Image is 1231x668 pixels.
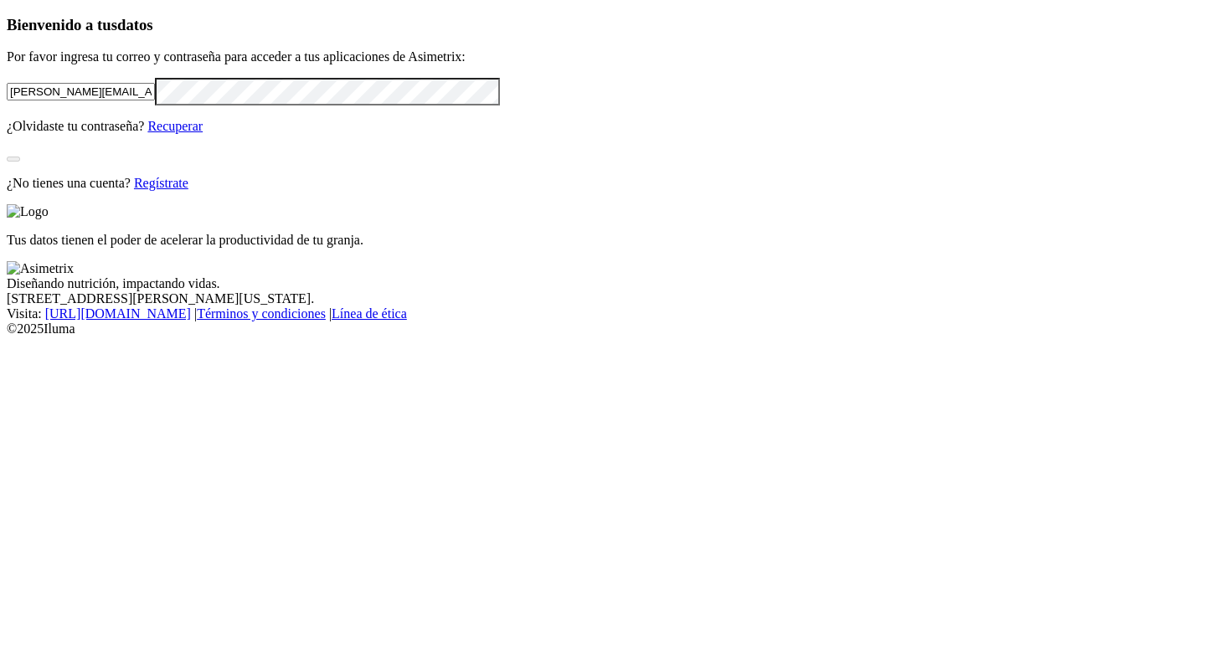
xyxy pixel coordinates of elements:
a: [URL][DOMAIN_NAME] [45,306,191,321]
a: Regístrate [134,176,188,190]
h3: Bienvenido a tus [7,16,1224,34]
div: Visita : | | [7,306,1224,321]
input: Tu correo [7,83,155,100]
div: [STREET_ADDRESS][PERSON_NAME][US_STATE]. [7,291,1224,306]
div: Diseñando nutrición, impactando vidas. [7,276,1224,291]
img: Logo [7,204,49,219]
p: Por favor ingresa tu correo y contraseña para acceder a tus aplicaciones de Asimetrix: [7,49,1224,64]
img: Asimetrix [7,261,74,276]
a: Línea de ética [332,306,407,321]
div: © 2025 Iluma [7,321,1224,337]
p: ¿Olvidaste tu contraseña? [7,119,1224,134]
span: datos [117,16,153,33]
p: Tus datos tienen el poder de acelerar la productividad de tu granja. [7,233,1224,248]
a: Recuperar [147,119,203,133]
p: ¿No tienes una cuenta? [7,176,1224,191]
a: Términos y condiciones [197,306,326,321]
